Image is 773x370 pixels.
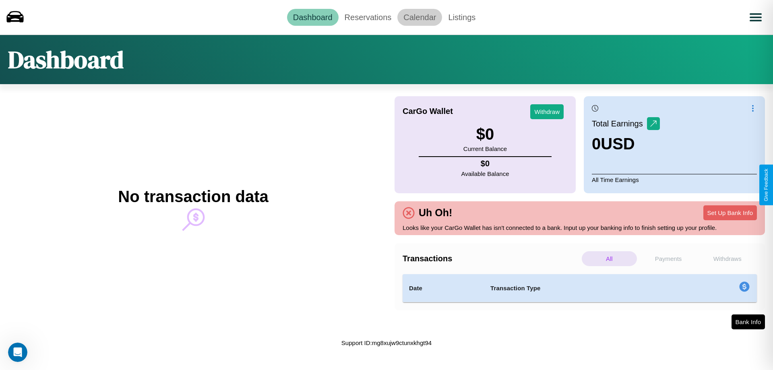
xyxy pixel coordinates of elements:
table: simple table [403,274,757,302]
p: Current Balance [463,143,507,154]
a: Reservations [339,9,398,26]
a: Dashboard [287,9,339,26]
h3: $ 0 [463,125,507,143]
p: Payments [641,251,696,266]
h3: 0 USD [592,135,660,153]
h4: $ 0 [461,159,509,168]
h1: Dashboard [8,43,124,76]
h2: No transaction data [118,188,268,206]
h4: CarGo Wallet [403,107,453,116]
button: Withdraw [530,104,564,119]
p: Available Balance [461,168,509,179]
p: Looks like your CarGo Wallet has isn't connected to a bank. Input up your banking info to finish ... [403,222,757,233]
h4: Date [409,283,477,293]
div: Give Feedback [763,169,769,201]
p: All [582,251,637,266]
p: All Time Earnings [592,174,757,185]
a: Calendar [397,9,442,26]
p: Withdraws [700,251,755,266]
p: Total Earnings [592,116,647,131]
iframe: Intercom live chat [8,343,27,362]
button: Set Up Bank Info [703,205,757,220]
a: Listings [442,9,482,26]
p: Support ID: mg8xujw9ctunxkhgt94 [341,337,432,348]
button: Bank Info [732,314,765,329]
h4: Uh Oh! [415,207,456,219]
button: Open menu [744,6,767,29]
h4: Transaction Type [490,283,673,293]
h4: Transactions [403,254,580,263]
